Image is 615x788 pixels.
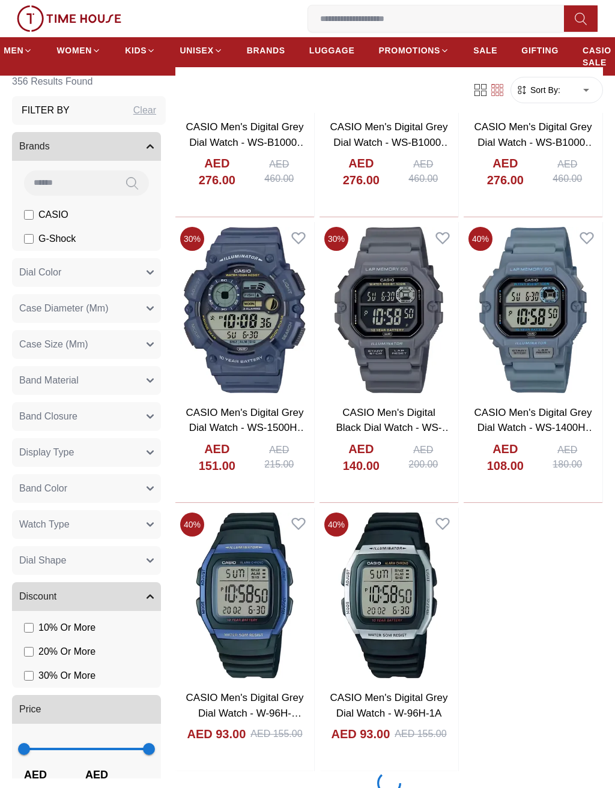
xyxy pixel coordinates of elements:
div: AED 460.00 [542,157,593,186]
span: Dial Color [19,265,61,280]
h4: AED 151.00 [185,441,249,474]
img: CASIO Men's Digital Grey Dial Watch - WS-1500H-2AVDF [175,222,314,398]
span: LUGGAGE [309,44,355,56]
button: Dial Color [12,258,161,287]
button: Discount [12,582,161,611]
a: WOMEN [56,40,101,61]
img: CASIO Men's Digital Grey Dial Watch - W-96H-2AVDF [175,508,314,684]
span: Band Color [19,481,67,496]
img: CASIO Men's Digital Black Dial Watch - WS-1400H-8BVDF [320,222,458,398]
a: CASIO Men's Digital Black Dial Watch - WS-1400H-8BVDF [336,407,452,449]
span: 30 % [324,227,348,251]
a: CASIO Men's Digital Grey Dial Watch - W-96H-2AVDF [186,692,304,734]
a: CASIO Men's Digital Grey Dial Watch - WS-B1000-8BVDF [186,121,307,163]
button: Dial Shape [12,546,161,575]
div: AED 460.00 [398,157,449,186]
span: BRANDS [247,44,285,56]
span: GIFTING [521,44,559,56]
button: Brands [12,132,161,161]
div: AED 155.00 [395,727,446,741]
span: Dial Shape [19,553,66,568]
a: CASIO Men's Digital Grey Dial Watch - WS-B1000-2AVDF [330,121,452,163]
input: 10% Or More [24,623,34,633]
div: AED 460.00 [254,157,304,186]
span: 30 % [180,227,204,251]
a: CASIO Men's Digital Grey Dial Watch - WS-1500H-2AVDF [186,407,307,449]
div: AED 215.00 [254,443,304,472]
span: G-Shock [38,232,76,246]
span: PROMOTIONS [378,44,440,56]
span: CASIO [38,208,68,222]
div: AED 180.00 [542,443,593,472]
button: Case Diameter (Mm) [12,294,161,323]
span: Band Material [19,373,79,388]
button: Band Color [12,474,161,503]
a: LUGGAGE [309,40,355,61]
button: Case Size (Mm) [12,330,161,359]
button: Band Closure [12,402,161,431]
span: UNISEX [180,44,213,56]
h4: AED 276.00 [185,155,249,188]
h4: AED 276.00 [329,155,393,188]
a: CASIO SALE [583,40,611,73]
span: 40 % [180,513,204,537]
span: Display Type [19,445,74,460]
a: GIFTING [521,40,559,61]
span: Brands [19,139,50,154]
a: CASIO Men's Digital Grey Dial Watch - WS-B1000-1AVDF [474,121,596,163]
a: SALE [473,40,497,61]
span: 30 % Or More [38,669,95,683]
button: Sort By: [516,84,560,96]
h4: AED 276.00 [473,155,538,188]
button: Price [12,695,161,724]
div: AED 200.00 [398,443,449,472]
button: Band Material [12,366,161,395]
span: KIDS [125,44,147,56]
img: CASIO Men's Digital Grey Dial Watch - WS-1400H-2AVDF [464,222,602,398]
a: CASIO Men's Digital Grey Dial Watch - WS-1400H-2AVDF [474,407,596,449]
img: ... [17,5,121,32]
input: 20% Or More [24,647,34,657]
img: CASIO Men's Digital Grey Dial Watch - W-96H-1A [320,508,458,684]
span: Case Size (Mm) [19,337,88,352]
span: Case Diameter (Mm) [19,301,108,316]
span: 20 % Or More [38,645,95,659]
h4: AED 140.00 [329,441,393,474]
a: BRANDS [247,40,285,61]
h6: 356 Results Found [12,67,166,96]
h4: AED 93.00 [187,726,246,742]
h4: AED 108.00 [473,441,538,474]
input: CASIO [24,210,34,220]
button: Display Type [12,438,161,467]
a: UNISEX [180,40,222,61]
span: Sort By: [528,84,560,96]
span: Band Closure [19,409,77,424]
span: WOMEN [56,44,92,56]
a: PROMOTIONS [378,40,449,61]
span: MEN [4,44,23,56]
span: 40 % [324,513,348,537]
span: SALE [473,44,497,56]
span: Watch Type [19,517,70,532]
a: KIDS [125,40,156,61]
h3: Filter By [22,103,70,118]
span: Discount [19,589,56,604]
span: CASIO SALE [583,44,611,68]
a: CASIO Men's Digital Grey Dial Watch - W-96H-1A [330,692,448,719]
input: 30% Or More [24,671,34,681]
span: 40 % [468,227,492,251]
span: Price [19,702,41,717]
h4: AED 93.00 [331,726,390,742]
button: Watch Type [12,510,161,539]
a: MEN [4,40,32,61]
div: Clear [133,103,156,118]
div: AED 155.00 [250,727,302,741]
span: 10 % Or More [38,621,95,635]
input: G-Shock [24,234,34,244]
